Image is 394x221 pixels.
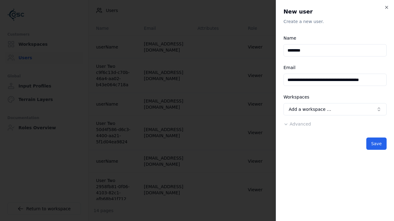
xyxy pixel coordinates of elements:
button: Save [366,138,387,150]
label: Name [283,36,296,41]
h2: New user [283,7,387,16]
span: Add a workspace … [289,106,331,112]
label: Email [283,65,295,70]
label: Workspaces [283,95,309,99]
span: Advanced [290,122,311,126]
button: Advanced [283,121,311,127]
p: Create a new user. [283,18,387,25]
